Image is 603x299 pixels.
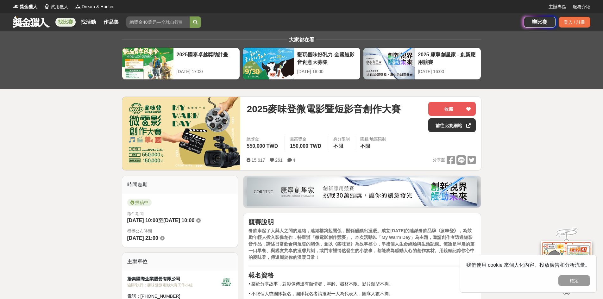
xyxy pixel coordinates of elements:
[127,199,152,206] span: 投稿中
[573,3,590,10] a: 服務介紹
[247,143,278,149] span: 550,000 TWD
[418,51,478,65] div: 2025 康寧創星家 - 創新應用競賽
[248,272,274,279] strong: 報名資格
[275,158,282,163] span: 261
[122,176,238,194] div: 時間走期
[44,3,68,10] a: Logo試用獵人
[163,218,194,223] span: [DATE] 10:00
[433,155,445,165] span: 分享至
[247,178,477,206] img: be6ed63e-7b41-4cb8-917a-a53bd949b1b4.png
[248,219,274,226] strong: 競賽說明
[75,3,114,10] a: LogoDream & Hunter
[290,136,323,142] span: 最高獎金
[297,68,357,75] div: [DATE] 18:00
[333,136,350,142] div: 身分限制
[127,228,233,234] span: 得獎公布時間
[177,68,236,75] div: [DATE] 17:00
[44,3,50,9] img: Logo
[363,47,481,80] a: 2025 康寧創星家 - 創新應用競賽[DATE] 16:00
[126,16,190,28] input: 總獎金40萬元—全球自行車設計比賽
[360,143,370,149] span: 不限
[127,235,158,241] span: [DATE] 21:00
[558,275,590,286] button: 確定
[559,17,590,28] div: 登入 / 註冊
[55,18,76,27] a: 找比賽
[549,3,566,10] a: 主辦專區
[297,51,357,65] div: 翻玩臺味好乳力-全國短影音創意大募集
[428,118,476,132] a: 前往比賽網站
[158,218,163,223] span: 至
[428,102,476,116] button: 收藏
[122,97,241,170] img: Cover Image
[75,3,81,9] img: Logo
[13,3,37,10] a: Logo獎金獵人
[248,228,474,260] strong: 餐飲串起了人與人之間的連結，連結構築起關係，關係醞釀出溫暖。成立[DATE]的連鎖餐飲品牌《麥味登》，為鼓勵年輕人投入影像創作，特舉辦「微電影創作競賽」。本次活動以「My Warm Day」為主...
[127,218,158,223] span: [DATE] 10:00
[524,17,556,28] a: 辦比賽
[177,51,236,65] div: 2025國泰卓越獎助計畫
[51,3,68,10] span: 試用獵人
[248,281,476,287] p: • 樂於分享故事，對影像傳達有熱情者，年齡、器材不限、影片類型不拘。
[20,3,37,10] span: 獎金獵人
[101,18,121,27] a: 作品集
[127,282,220,288] div: 協辦/執行： 麥味登微電影大賽工作小組
[127,276,220,282] div: 揚秦國際企業股份有限公司
[248,290,476,297] p: • 不限個人或團隊報名，團隊報名者請推派一人為代表人，團隊人數不拘。
[242,47,361,80] a: 翻玩臺味好乳力-全國短影音創意大募集[DATE] 18:00
[78,18,98,27] a: 找活動
[82,3,114,10] span: Dream & Hunter
[122,253,238,271] div: 主辦單位
[360,136,386,142] div: 國籍/地區限制
[541,240,592,282] img: d2146d9a-e6f6-4337-9592-8cefde37ba6b.png
[287,37,316,42] span: 大家都在看
[293,158,295,163] span: 4
[247,136,280,142] span: 總獎金
[251,158,265,163] span: 15,617
[333,143,343,149] span: 不限
[247,102,401,116] span: 2025麥味登微電影暨短影音創作大賽
[127,211,144,216] span: 徵件期間
[466,262,590,268] span: 我們使用 cookie 來個人化內容、投放廣告和分析流量。
[290,143,321,149] span: 150,000 TWD
[13,3,19,9] img: Logo
[418,68,478,75] div: [DATE] 16:00
[122,47,240,80] a: 2025國泰卓越獎助計畫[DATE] 17:00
